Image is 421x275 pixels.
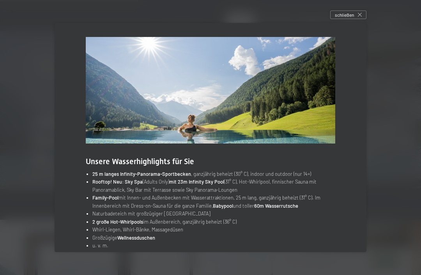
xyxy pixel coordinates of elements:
[86,37,335,144] img: Wasserträume mit Panoramablick auf die Landschaft
[169,179,224,185] strong: mit 23m Infinity Sky Pool
[92,210,335,217] li: Naturbadeteich mit großzügiger [GEOGRAPHIC_DATA]
[254,203,298,209] strong: 60m Wasserrutsche
[86,157,194,166] span: Unsere Wasserhighlights für Sie
[92,194,335,210] li: mit Innen- und Außenbecken mit Wasserattraktionen, 25 m lang, ganzjährig beheizt (31° C). Im Inne...
[92,171,191,177] strong: 25 m langes Infinity-Panorama-Sportbecken
[92,218,335,226] li: im Außenbereich, ganzjährig beheizt (36° C)
[92,219,143,225] strong: 2 große Hot-Whirlpools
[92,194,119,201] strong: Family-Pool
[335,12,354,18] span: schließen
[92,179,143,185] strong: Rooftop! Neu: Sky Spa
[92,178,335,194] li: (Adults Only) (31° C), Hot-Whirlpool, finnischer Sauna mit Panoramablick, Sky Bar mit Terrasse so...
[213,203,233,209] strong: Babypool
[92,170,335,178] li: , ganzjährig beheizt (30° C), indoor und outdoor (nur 14+)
